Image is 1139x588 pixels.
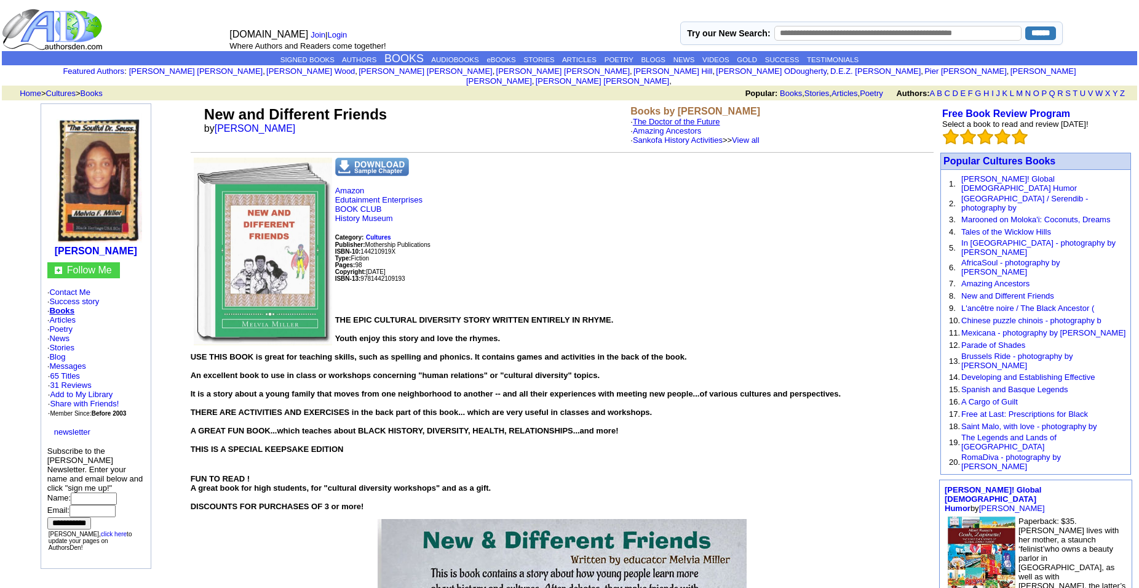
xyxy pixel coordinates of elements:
[633,135,723,145] a: Sankofa History Activities
[63,66,126,76] font: :
[994,129,1010,145] img: bigemptystars.png
[949,356,960,366] font: 13.
[632,68,633,75] font: i
[1012,129,1028,145] img: bigemptystars.png
[945,485,1041,513] a: [PERSON_NAME]! Global [DEMOGRAPHIC_DATA] Humor
[366,234,391,241] b: Cultures
[949,291,956,300] font: 8.
[1057,89,1063,98] a: R
[48,371,127,417] font: · ·
[949,397,960,406] font: 16.
[991,89,994,98] a: I
[949,328,960,337] font: 11.
[494,68,496,75] font: i
[961,385,1068,394] a: Spanish and Basque Legends
[780,89,802,98] a: Books
[630,117,759,145] font: ·
[50,390,113,399] a: Add to My Library
[536,76,669,86] a: [PERSON_NAME] [PERSON_NAME]
[937,89,942,98] a: B
[745,89,1136,98] font: , , ,
[949,304,956,313] font: 9.
[949,409,960,419] font: 17.
[830,66,921,76] a: D.E.Z. [PERSON_NAME]
[831,89,858,98] a: Articles
[229,29,308,39] font: [DOMAIN_NAME]
[1073,89,1077,98] a: T
[949,422,960,431] font: 18.
[745,89,778,98] b: Popular:
[204,123,304,134] font: by
[949,227,956,236] font: 4.
[55,246,137,256] a: [PERSON_NAME]
[49,361,85,371] a: Messages
[311,30,325,39] a: Join
[335,241,365,248] b: Publisher:
[702,56,729,63] a: VIDEOS
[523,56,554,63] a: STORIES
[942,119,1089,129] font: Select a book to read and review [DATE]!
[191,474,491,511] font: FUN TO READ ! A great book for high students, for "cultural diversity workshops" and as a gift. D...
[961,316,1101,325] a: Chinese puzzle chinois - photography b
[15,89,103,98] font: > >
[961,352,1073,370] a: Brussels Ride - photography by [PERSON_NAME]
[949,179,956,188] font: 1.
[960,129,976,145] img: bigemptystars.png
[630,106,760,116] b: Books by [PERSON_NAME]
[81,89,103,98] a: Books
[486,56,515,63] a: eBOOKS
[49,343,74,352] a: Stories
[48,390,119,417] font: · · ·
[335,204,382,214] a: BOOK CLUB
[534,78,535,85] font: i
[943,156,1055,166] a: Popular Cultures Books
[359,66,492,76] a: [PERSON_NAME] [PERSON_NAME]
[1041,89,1046,98] a: P
[311,30,351,39] font: |
[335,255,351,262] b: Type:
[949,279,956,288] font: 7.
[1025,89,1031,98] a: N
[366,232,391,241] a: Cultures
[1065,89,1071,98] a: S
[975,89,981,98] a: G
[49,334,69,343] a: News
[366,268,385,275] font: [DATE]
[943,129,959,145] img: bigemptystars.png
[357,68,359,75] font: i
[496,66,630,76] a: [PERSON_NAME] [PERSON_NAME]
[961,279,1030,288] a: Amazing Ancestors
[949,316,960,325] font: 10.
[961,340,1025,350] a: Parade of Shades
[265,68,266,75] font: i
[1010,89,1014,98] a: L
[949,457,960,467] font: 20.
[1120,89,1125,98] a: Z
[732,135,760,145] a: View all
[968,89,973,98] a: F
[923,68,924,75] font: i
[431,56,478,63] a: AUDIOBOOKS
[280,56,335,63] a: SIGNED BOOKS
[101,531,127,538] a: click here
[129,66,1076,86] font: , , , , , , , , , ,
[327,30,347,39] a: Login
[335,275,405,282] font: 9781442109193
[765,56,800,63] a: SUCCESS
[266,66,355,76] a: [PERSON_NAME] Wood
[961,227,1051,236] a: Tales of the Wicklow Hills
[47,361,86,371] font: ·
[50,399,119,408] a: Share with Friends!
[961,422,1097,431] a: Saint Malo, with love - photography by
[961,238,1116,257] a: In [GEOGRAPHIC_DATA] - photography by [PERSON_NAME]
[687,28,770,38] label: Try our New Search:
[1080,89,1085,98] a: U
[335,186,365,195] a: Amazon
[194,158,332,345] img: See larger image
[942,108,1070,119] a: Free Book Review Program
[342,56,376,63] a: AUTHORS
[860,89,883,98] a: Poetry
